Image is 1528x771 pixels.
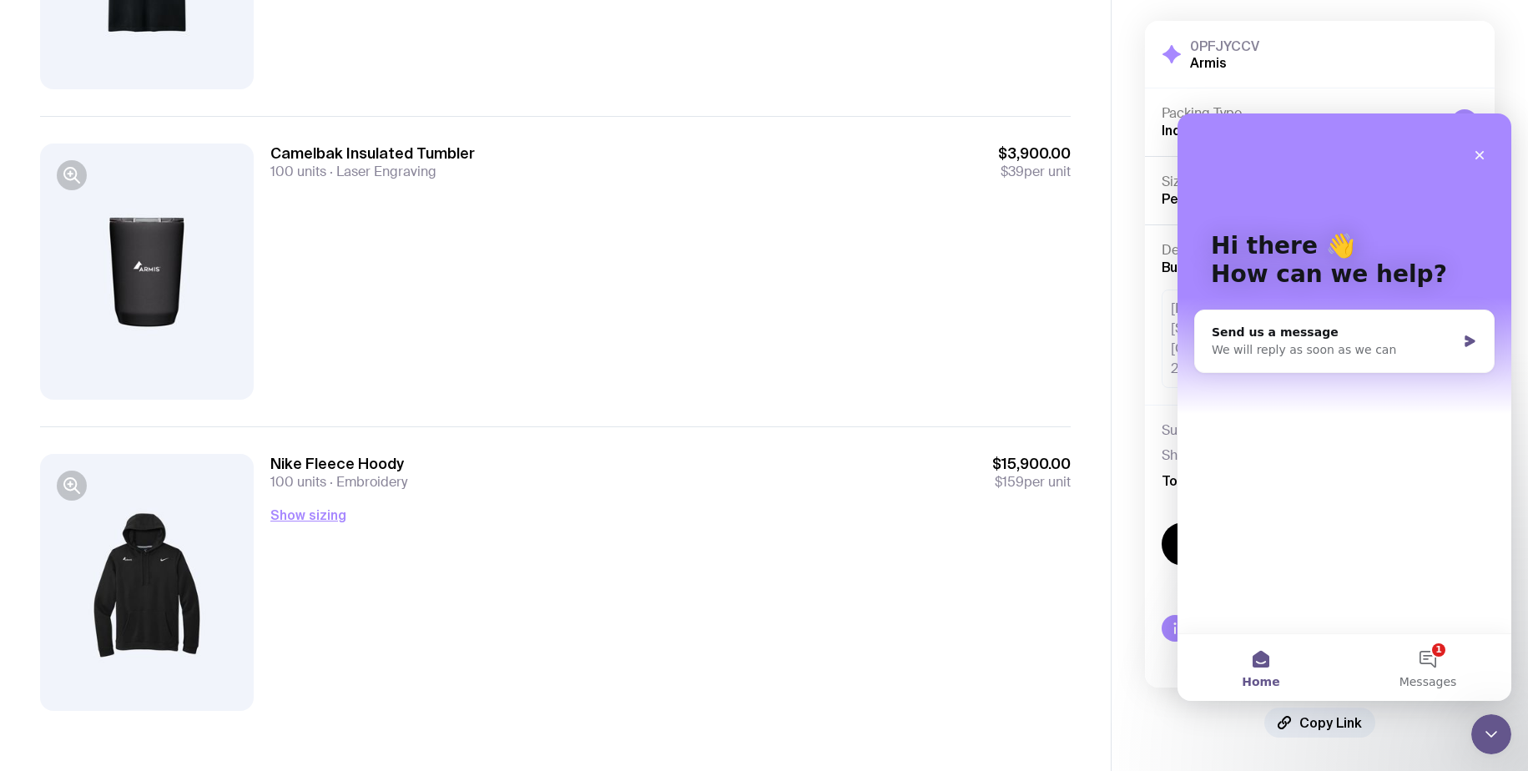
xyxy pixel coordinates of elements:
h2: Armis [1190,54,1259,71]
span: 100 units [270,473,326,491]
span: $39 [1001,163,1024,180]
h3: Camelbak Insulated Tumbler [270,144,475,164]
button: Confirm [1162,522,1478,566]
h4: Packing Type [1162,105,1438,122]
span: Total (inc. GST) [1162,472,1261,489]
h3: Nike Fleece Hoody [270,454,407,474]
span: per unit [992,474,1071,491]
span: Bulk Shipment [1162,260,1253,275]
span: $3,900.00 [998,144,1071,164]
iframe: Intercom live chat [1178,113,1511,701]
span: Shipping [1162,447,1217,464]
button: Show sizing [270,505,346,525]
span: 100 units [270,163,326,180]
span: $15,900.00 [992,454,1071,474]
span: per unit [998,164,1071,180]
span: $159 [995,473,1024,491]
span: Per Product [1162,191,1238,206]
h4: Sizing [1162,174,1478,190]
span: Copy Link [1299,714,1362,731]
span: Subtotal [1162,422,1213,439]
iframe: Intercom live chat [1471,714,1511,754]
span: Laser Engraving [326,163,436,180]
span: Embroidery [326,473,407,491]
h4: Delivery [1162,242,1478,259]
div: [PERSON_NAME] [STREET_ADDRESS] [GEOGRAPHIC_DATA], [GEOGRAPHIC_DATA] 2137 [1162,290,1478,388]
button: Copy Link [1264,708,1375,738]
h3: 0PFJYCCV [1190,38,1259,54]
span: Individual Items [1162,123,1262,138]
